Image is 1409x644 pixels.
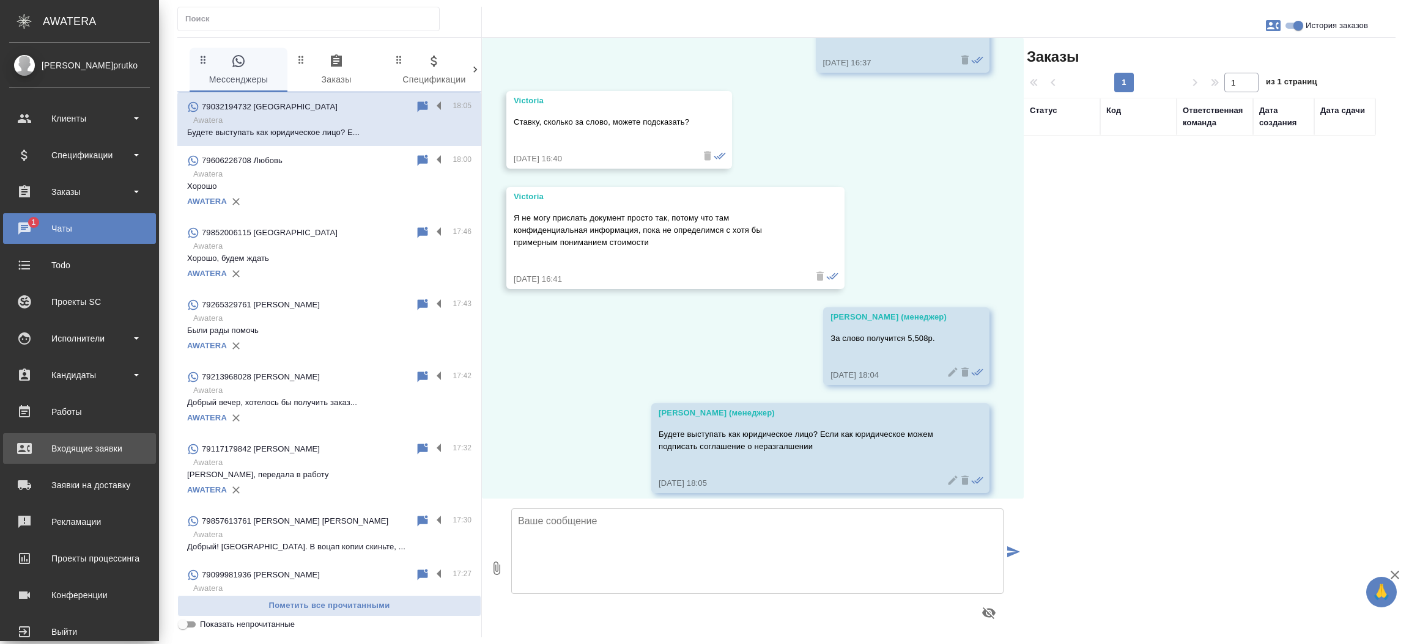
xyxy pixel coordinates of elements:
button: Пометить все прочитанными [177,595,481,617]
div: Кандидаты [9,366,150,384]
p: Ставку, сколько за слово, можете подсказать? [514,116,689,128]
a: Работы [3,397,156,427]
div: Пометить непрочитанным [415,514,430,529]
div: Пометить непрочитанным [415,442,430,456]
p: 79857613761 [PERSON_NAME] [PERSON_NAME] [202,515,388,527]
p: 79213968028 [PERSON_NAME] [202,371,320,383]
a: 1Чаты [3,213,156,244]
p: Будете выступать как юридическое лицо? Если как юридическое можем подписать соглашение о неразгал... [659,428,947,453]
div: Выйти [9,623,150,641]
a: Входящие заявки [3,433,156,464]
div: Пометить непрочитанным [415,298,430,312]
div: Ответственная команда [1183,104,1247,129]
a: Todo [3,250,156,280]
div: Клиенты [9,109,150,128]
div: Проекты процессинга [9,549,150,568]
a: AWATERA [187,269,227,278]
div: [PERSON_NAME]prutko [9,59,150,72]
a: AWATERA [187,341,227,350]
div: [PERSON_NAME] (менеджер) [659,407,947,419]
div: Спецификации [9,146,150,164]
div: [PERSON_NAME] (менеджер) [830,311,947,323]
span: Заказы [295,54,378,87]
input: Поиск [185,10,439,27]
div: 79265329761 [PERSON_NAME]17:43AwateraБыли рады помочьAWATERA [177,290,481,362]
div: [DATE] 18:04 [830,369,947,381]
div: 79606226708 Любовь18:00AwateraХорошоAWATERA [177,146,481,218]
div: Проекты SC [9,293,150,311]
p: Будете выступать как юридическое лицо? Е... [187,126,472,139]
button: Удалить привязку [227,409,245,427]
span: 1 [24,216,43,229]
p: 17:30 [453,514,472,526]
span: История заказов [1306,20,1368,32]
a: Проекты SC [3,287,156,317]
p: 18:05 [453,100,472,112]
div: Заявки на доставку [9,476,150,494]
a: Рекламации [3,507,156,537]
a: Проекты процессинга [3,543,156,574]
p: Awatera [193,384,472,397]
span: 🙏 [1371,579,1392,605]
svg: Зажми и перетащи, чтобы поменять порядок вкладок [198,54,209,65]
p: 79265329761 [PERSON_NAME] [202,299,320,311]
div: 79852006115 [GEOGRAPHIC_DATA]17:46AwateraХорошо, будем ждатьAWATERA [177,218,481,290]
button: Удалить привязку [227,192,245,211]
span: Заказы [1024,47,1079,67]
span: Мессенджеры [197,54,280,87]
div: [DATE] 18:05 [659,477,947,489]
p: Были рады помочь [187,324,472,337]
span: Показать непрочитанные [200,618,295,631]
div: [DATE] 16:40 [514,153,689,165]
p: 79117179842 [PERSON_NAME] [202,443,320,455]
p: Awatera [193,240,472,252]
p: Добрый! [GEOGRAPHIC_DATA]. В воцап копии скиньте, ... [187,541,472,553]
div: Дата сдачи [1320,104,1365,117]
p: 79606226708 Любовь [202,155,283,167]
p: 17:27 [453,568,472,580]
p: Я не могу прислать документ просто так, потому что там конфиденциальная информация, пока не опред... [514,212,802,249]
a: AWATERA [187,485,227,494]
div: AWATERA [43,9,159,34]
button: Заявки [1259,11,1288,40]
button: Удалить привязку [227,337,245,355]
span: Пометить все прочитанными [184,599,475,613]
p: 17:46 [453,225,472,238]
a: AWATERA [187,197,227,206]
p: Awatera [193,529,472,541]
button: Удалить привязку [227,481,245,499]
p: Awatera [193,312,472,324]
p: Добрый вечер! [187,595,472,607]
button: Удалить привязку [227,265,245,283]
p: Хорошо, будем ждать [187,252,472,265]
div: Входящие заявки [9,439,150,458]
a: Конференции [3,580,156,610]
p: За слово получится 5,508р. [830,332,947,345]
div: Заказы [9,183,150,201]
span: из 1 страниц [1266,75,1317,92]
button: 🙏 [1366,577,1397,607]
div: Код [1106,104,1121,117]
svg: Зажми и перетащи, чтобы поменять порядок вкладок [393,54,405,65]
div: Статус [1030,104,1057,117]
div: [DATE] 16:37 [823,57,947,69]
div: Victoria [514,191,802,203]
div: 79117179842 [PERSON_NAME]17:32Awatera[PERSON_NAME], передала в работуAWATERA [177,434,481,507]
div: Конференции [9,586,150,604]
p: Добрый вечер, хотелось бы получить заказ... [187,397,472,409]
p: [PERSON_NAME], передала в работу [187,469,472,481]
p: Awatera [193,114,472,126]
div: Пометить непрочитанным [415,100,430,114]
span: Спецификации [393,54,476,87]
div: Исполнители [9,329,150,348]
div: 79213968028 [PERSON_NAME]17:42AwateraДобрый вечер, хотелось бы получить заказ...AWATERA [177,362,481,434]
p: 17:42 [453,370,472,382]
div: Чаты [9,219,150,238]
div: Работы [9,403,150,421]
p: Хорошо [187,180,472,192]
div: Дата создания [1259,104,1308,129]
p: Awatera [193,168,472,180]
div: 79032194732 [GEOGRAPHIC_DATA]18:05AwateraБудете выступать как юридическое лицо? Е... [177,92,481,146]
p: 79852006115 [GEOGRAPHIC_DATA] [202,227,338,239]
p: 17:32 [453,442,472,454]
